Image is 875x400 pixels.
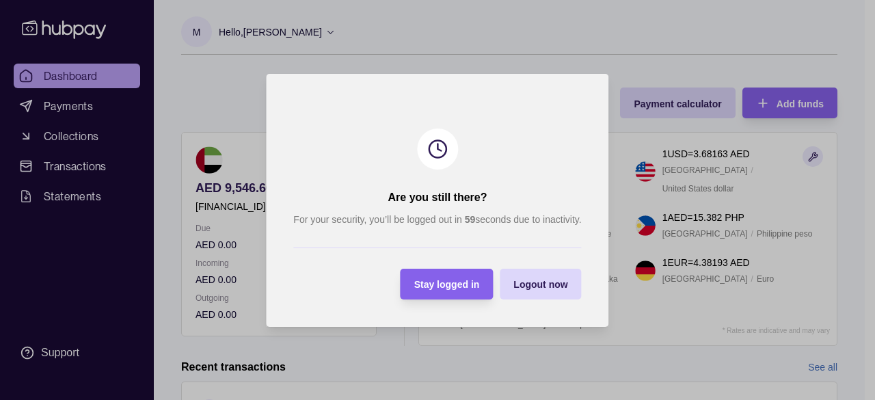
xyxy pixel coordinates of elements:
span: Stay logged in [414,279,480,290]
h2: Are you still there? [388,190,487,205]
button: Logout now [500,269,581,299]
button: Stay logged in [401,269,494,299]
p: For your security, you’ll be logged out in seconds due to inactivity. [293,212,581,227]
span: Logout now [513,279,567,290]
strong: 59 [465,214,476,225]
